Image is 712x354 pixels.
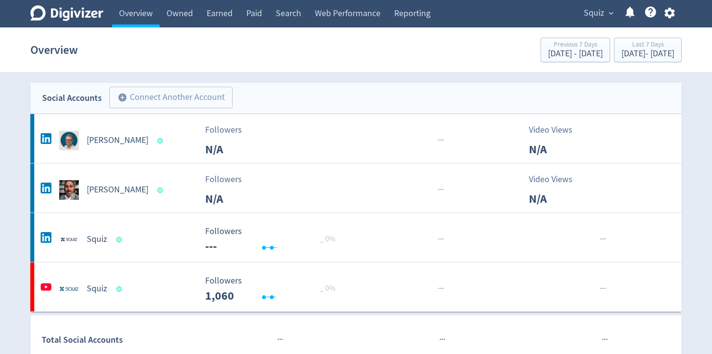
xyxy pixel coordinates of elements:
[614,38,682,62] button: Last 7 Days[DATE]- [DATE]
[320,283,335,293] span: _ 0%
[441,333,443,346] span: ·
[205,123,261,137] p: Followers
[580,5,616,21] button: Squiz
[604,233,606,245] span: ·
[442,233,444,245] span: ·
[440,184,442,196] span: ·
[438,283,440,295] span: ·
[529,123,585,137] p: Video Views
[42,91,102,105] div: Social Accounts
[320,234,335,244] span: _ 0%
[529,141,585,158] p: N/A
[440,134,442,146] span: ·
[281,333,283,346] span: ·
[87,135,148,146] h5: [PERSON_NAME]
[109,87,233,108] button: Connect Another Account
[118,93,127,102] span: add_circle
[442,184,444,196] span: ·
[200,227,347,253] svg: Followers ---
[600,283,602,295] span: ·
[59,180,79,200] img: Nick Condon undefined
[584,5,604,21] span: Squiz
[621,49,674,58] div: [DATE] - [DATE]
[602,233,604,245] span: ·
[438,233,440,245] span: ·
[442,283,444,295] span: ·
[205,190,261,208] p: N/A
[205,173,261,186] p: Followers
[158,138,166,143] span: Data last synced: 6 Oct 2025, 11:01pm (AEDT)
[438,134,440,146] span: ·
[621,41,674,49] div: Last 7 Days
[200,276,347,302] svg: Followers ---
[604,333,606,346] span: ·
[548,41,603,49] div: Previous 7 Days
[117,286,125,292] span: Data last synced: 6 Oct 2025, 8:02pm (AEDT)
[102,88,233,108] a: Connect Another Account
[30,262,682,311] a: Squiz undefinedSquiz Followers --- _ 0% Followers 1,060 ······
[541,38,610,62] button: Previous 7 Days[DATE] - [DATE]
[205,141,261,158] p: N/A
[30,114,682,163] a: Anthony Nigro undefined[PERSON_NAME]FollowersN/A···Video ViewsN/A
[604,283,606,295] span: ·
[42,333,198,347] div: Total Social Accounts
[87,283,107,295] h5: Squiz
[30,34,78,66] h1: Overview
[117,237,125,242] span: Data last synced: 7 Oct 2025, 4:02am (AEDT)
[277,333,279,346] span: ·
[438,184,440,196] span: ·
[440,233,442,245] span: ·
[442,134,444,146] span: ·
[279,333,281,346] span: ·
[600,233,602,245] span: ·
[59,131,79,150] img: Anthony Nigro undefined
[602,283,604,295] span: ·
[607,9,616,18] span: expand_more
[158,188,166,193] span: Data last synced: 6 Oct 2025, 11:01pm (AEDT)
[87,234,107,245] h5: Squiz
[30,213,682,262] a: Squiz undefinedSquiz Followers --- Followers --- _ 0%······
[548,49,603,58] div: [DATE] - [DATE]
[87,184,148,196] h5: [PERSON_NAME]
[30,164,682,212] a: Nick Condon undefined[PERSON_NAME]FollowersN/A···Video ViewsN/A
[440,283,442,295] span: ·
[59,279,79,299] img: Squiz undefined
[529,190,585,208] p: N/A
[529,173,585,186] p: Video Views
[606,333,608,346] span: ·
[443,333,445,346] span: ·
[602,333,604,346] span: ·
[59,230,79,249] img: Squiz undefined
[439,333,441,346] span: ·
